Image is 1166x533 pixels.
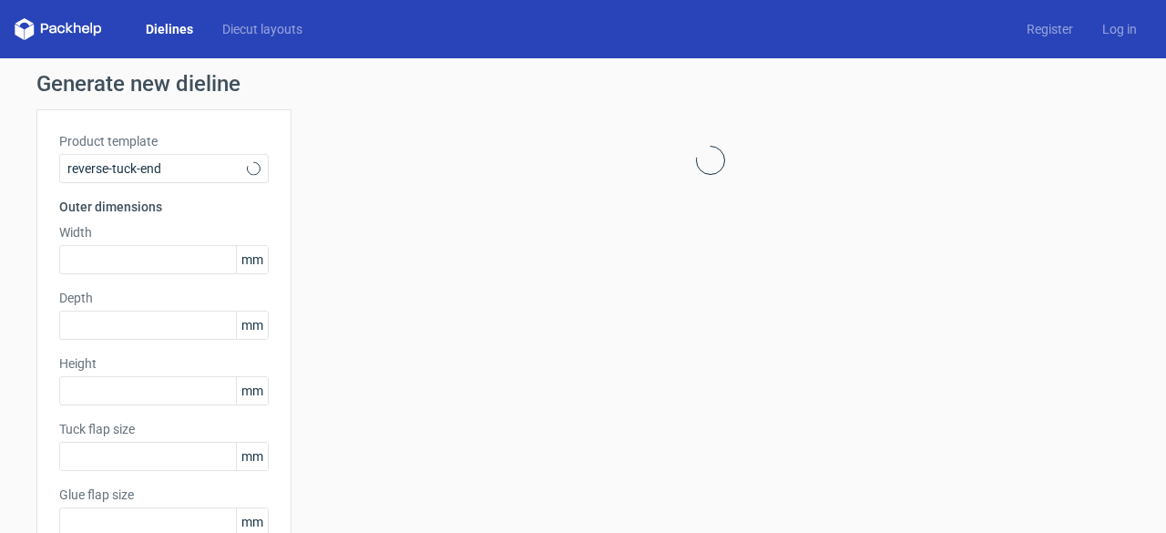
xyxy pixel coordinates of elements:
[1012,20,1088,38] a: Register
[236,312,268,339] span: mm
[236,377,268,405] span: mm
[1088,20,1151,38] a: Log in
[59,289,269,307] label: Depth
[131,20,208,38] a: Dielines
[59,420,269,438] label: Tuck flap size
[67,159,247,178] span: reverse-tuck-end
[36,73,1130,95] h1: Generate new dieline
[59,132,269,150] label: Product template
[236,246,268,273] span: mm
[236,443,268,470] span: mm
[59,486,269,504] label: Glue flap size
[59,223,269,241] label: Width
[208,20,317,38] a: Diecut layouts
[59,354,269,373] label: Height
[59,198,269,216] h3: Outer dimensions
